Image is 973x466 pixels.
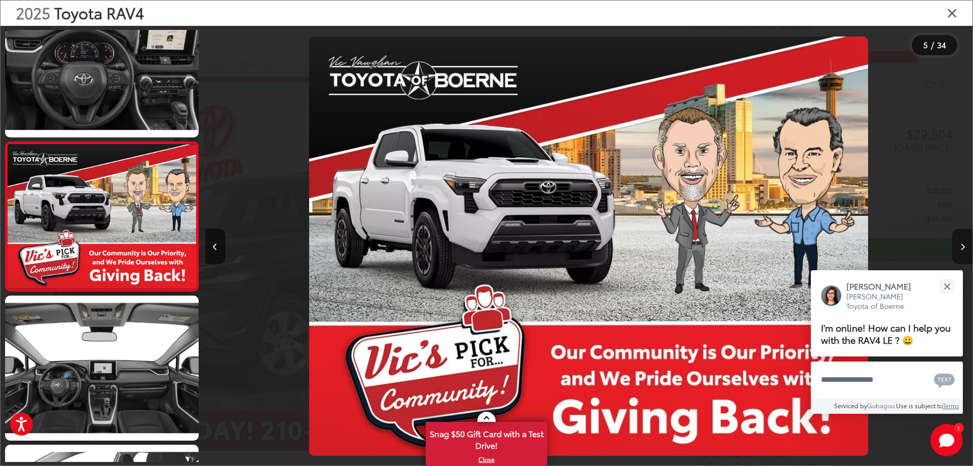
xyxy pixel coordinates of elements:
span: Use is subject to [896,401,943,410]
span: Serviced by [834,401,867,410]
img: 2025 Toyota RAV4 LE [3,294,200,442]
span: / [930,42,935,49]
span: 2025 [16,2,50,23]
textarea: Type your message [811,362,963,398]
span: Snag $50 Gift Card with a Test Drive! [427,423,546,454]
a: Gubagoo. [867,401,896,410]
button: Next image [952,229,972,264]
span: Toyota RAV4 [54,2,144,23]
img: 2025 Toyota RAV4 LE [309,37,868,456]
span: I'm online! How can I help you with the RAV4 LE ? 😀 [821,320,951,346]
svg: Start Chat [930,424,963,456]
button: Close [936,275,958,297]
span: 5 [923,39,928,50]
img: 2025 Toyota RAV4 LE [6,145,198,289]
span: 34 [937,39,946,50]
div: Close[PERSON_NAME][PERSON_NAME] Toyota of BoerneI'm online! How can I help you with the RAV4 LE ?... [811,270,963,414]
button: Previous image [205,229,226,264]
button: Toggle Chat Window [930,424,963,456]
p: [PERSON_NAME] Toyota of Boerne [846,292,921,311]
p: [PERSON_NAME] [846,280,921,292]
i: Close gallery [947,6,957,19]
a: Terms [943,401,959,410]
div: 2025 Toyota RAV4 LE 4 [205,37,972,456]
svg: Text [934,372,955,388]
span: 1 [957,425,960,430]
button: Chat with SMS [931,368,958,391]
